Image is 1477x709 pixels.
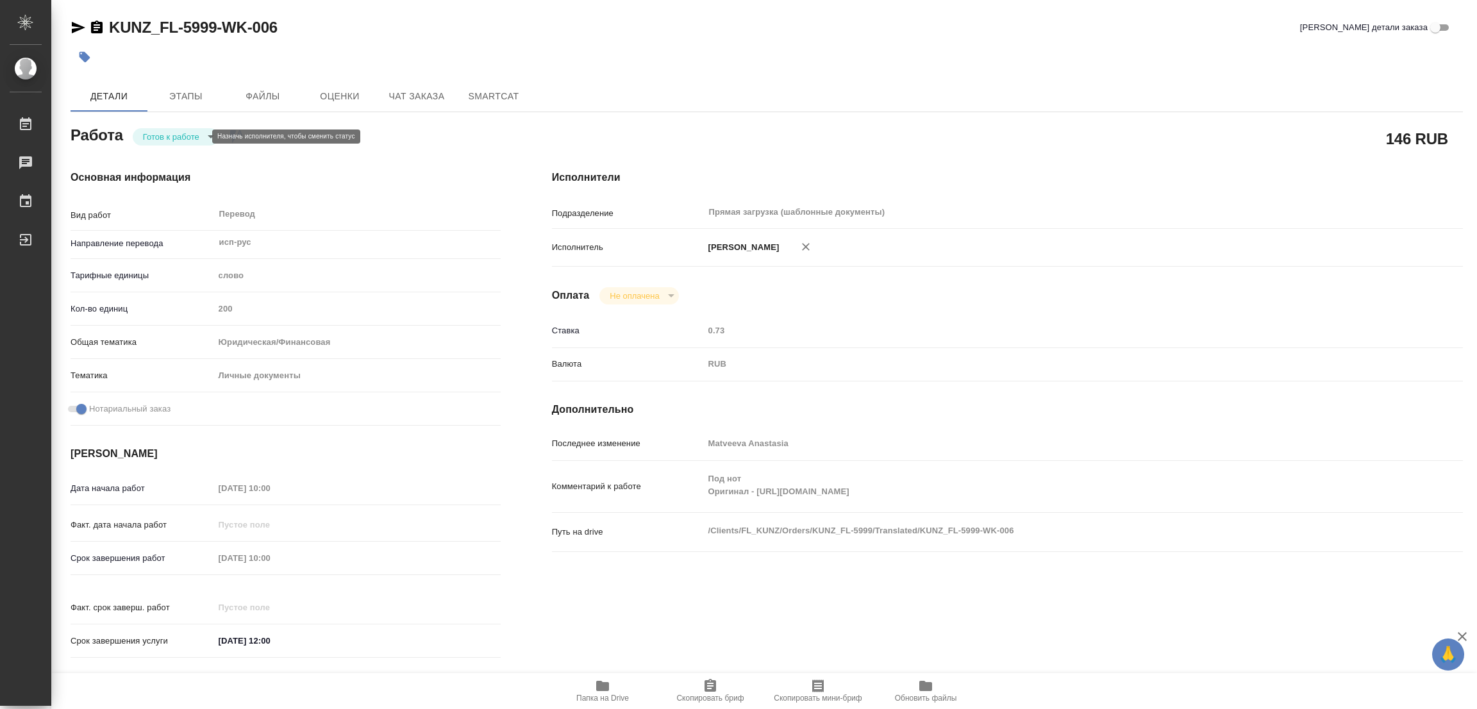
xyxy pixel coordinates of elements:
p: Общая тематика [71,336,214,349]
button: Обновить файлы [872,673,980,709]
p: [PERSON_NAME] [704,241,780,254]
span: Чат заказа [386,88,447,104]
p: Срок завершения работ [71,552,214,565]
a: KUNZ_FL-5999-WK-006 [109,19,278,36]
h4: [PERSON_NAME] [71,446,501,462]
button: Скопировать ссылку для ЯМессенджера [71,20,86,35]
button: Скопировать мини-бриф [764,673,872,709]
input: Пустое поле [704,321,1387,340]
input: Пустое поле [214,515,326,534]
input: Пустое поле [214,598,326,617]
textarea: Под нот Оригинал - [URL][DOMAIN_NAME] [704,468,1387,503]
button: Скопировать ссылку [89,20,104,35]
p: Тарифные единицы [71,269,214,282]
input: ✎ Введи что-нибудь [214,631,326,650]
span: Обновить файлы [895,694,957,703]
span: Нотариальный заказ [89,403,171,415]
span: 🙏 [1437,641,1459,668]
span: Скопировать мини-бриф [774,694,862,703]
span: Этапы [155,88,217,104]
p: Путь на drive [552,526,704,538]
button: 🙏 [1432,638,1464,671]
span: Скопировать бриф [676,694,744,703]
h4: Исполнители [552,170,1463,185]
div: Личные документы [214,365,501,387]
h4: Оплата [552,288,590,303]
p: Дата начала работ [71,482,214,495]
p: Тематика [71,369,214,382]
p: Направление перевода [71,237,214,250]
span: [PERSON_NAME] детали заказа [1300,21,1428,34]
button: Удалить исполнителя [792,233,820,261]
h4: Основная информация [71,170,501,185]
span: Файлы [232,88,294,104]
p: Ставка [552,324,704,337]
p: Кол-во единиц [71,303,214,315]
textarea: /Clients/FL_KUNZ/Orders/KUNZ_FL-5999/Translated/KUNZ_FL-5999-WK-006 [704,520,1387,542]
p: Последнее изменение [552,437,704,450]
h4: Дополнительно [552,402,1463,417]
p: Валюта [552,358,704,371]
button: Добавить тэг [71,43,99,71]
p: Комментарий к работе [552,480,704,493]
span: Оценки [309,88,371,104]
h2: Работа [71,122,123,146]
p: Исполнитель [552,241,704,254]
button: Папка на Drive [549,673,656,709]
div: Готов к работе [599,287,678,304]
input: Пустое поле [214,549,326,567]
input: Пустое поле [214,299,501,318]
div: RUB [704,353,1387,375]
span: Детали [78,88,140,104]
button: Готов к работе [139,131,203,142]
button: Не оплачена [606,290,663,301]
div: слово [214,265,501,287]
button: Скопировать бриф [656,673,764,709]
h2: 146 RUB [1386,128,1448,149]
p: Срок завершения услуги [71,635,214,647]
input: Пустое поле [214,479,326,497]
div: Юридическая/Финансовая [214,331,501,353]
p: Подразделение [552,207,704,220]
p: Факт. срок заверш. работ [71,601,214,614]
span: Папка на Drive [576,694,629,703]
div: Готов к работе [133,128,219,146]
p: Факт. дата начала работ [71,519,214,531]
p: Вид работ [71,209,214,222]
span: SmartCat [463,88,524,104]
input: Пустое поле [704,434,1387,453]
